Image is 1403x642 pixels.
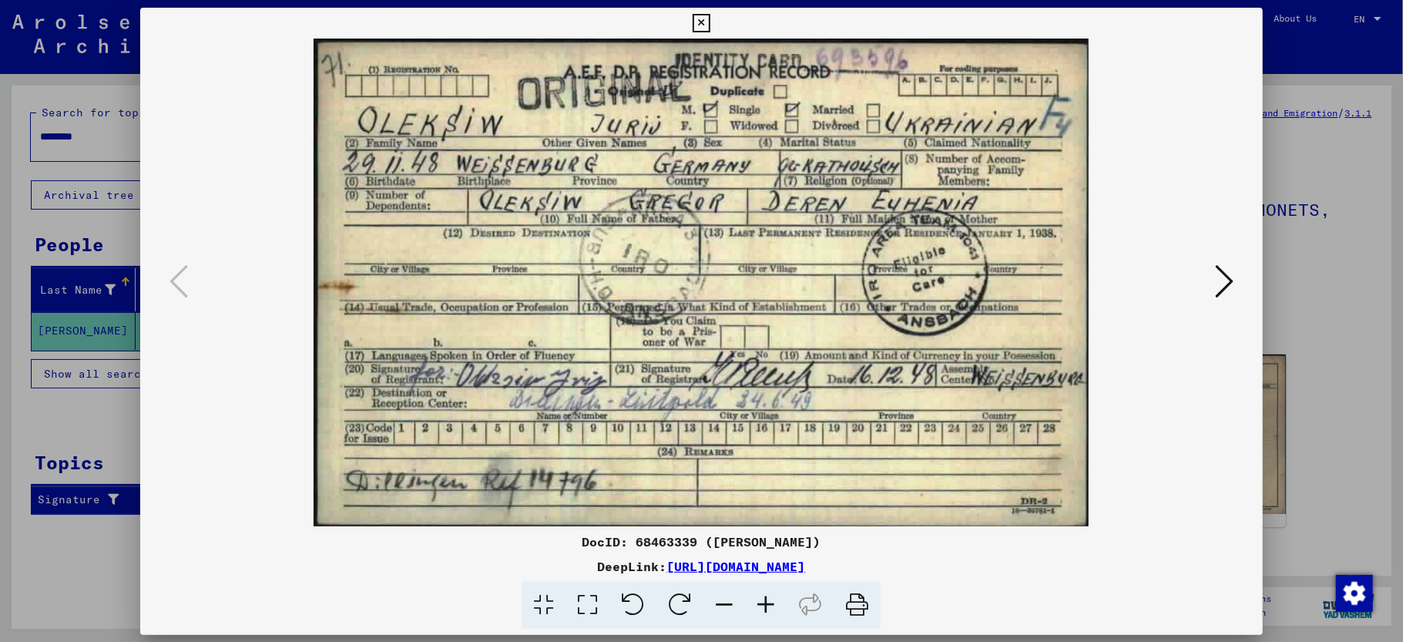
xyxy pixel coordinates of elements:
img: 001.jpg [193,39,1210,526]
div: DocID: 68463339 ([PERSON_NAME]) [140,533,1263,551]
img: Change consent [1336,575,1373,612]
div: Change consent [1335,574,1372,611]
a: [URL][DOMAIN_NAME] [666,559,805,574]
div: DeepLink: [140,557,1263,576]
